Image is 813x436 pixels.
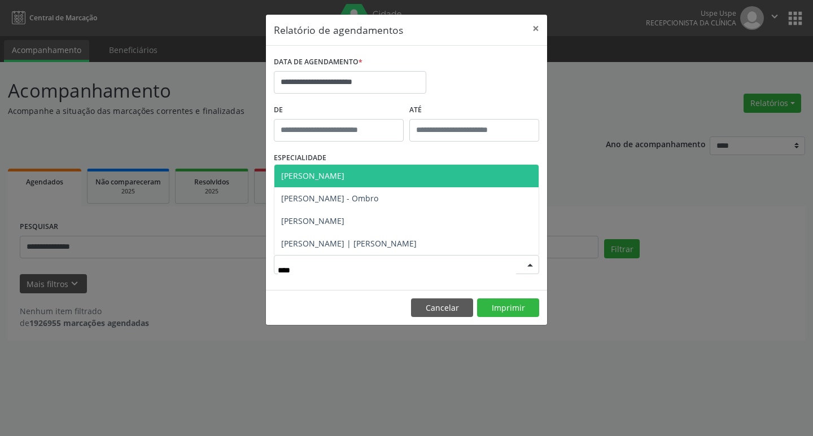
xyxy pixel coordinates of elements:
[411,298,473,318] button: Cancelar
[274,54,362,71] label: DATA DE AGENDAMENTO
[409,102,539,119] label: ATÉ
[274,102,404,119] label: De
[274,149,326,167] label: ESPECIALIDADE
[281,193,378,204] span: [PERSON_NAME] - Ombro
[281,238,417,249] span: [PERSON_NAME] | [PERSON_NAME]
[477,298,539,318] button: Imprimir
[281,215,344,226] span: [PERSON_NAME]
[281,170,344,181] span: [PERSON_NAME]
[524,15,547,42] button: Close
[274,23,403,37] h5: Relatório de agendamentos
